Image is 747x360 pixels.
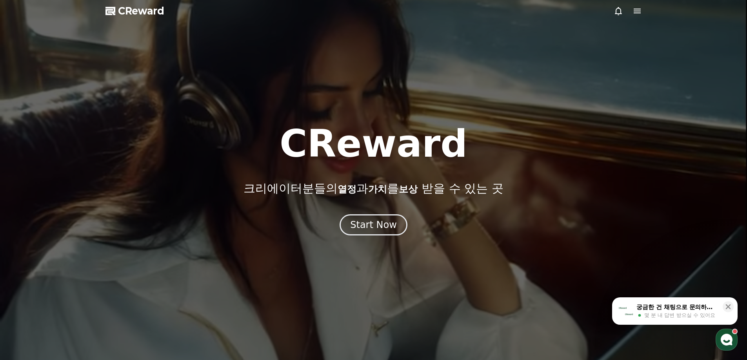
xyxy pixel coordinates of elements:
[399,184,418,195] span: 보상
[280,125,467,163] h1: CReward
[368,184,387,195] span: 가치
[118,5,164,17] span: CReward
[72,261,81,267] span: 대화
[105,5,164,17] a: CReward
[101,248,151,268] a: 설정
[2,248,52,268] a: 홈
[121,260,131,266] span: 설정
[338,184,356,195] span: 열정
[340,214,407,235] button: Start Now
[244,181,503,195] p: 크리에이터분들의 과 를 받을 수 있는 곳
[350,219,397,231] div: Start Now
[52,248,101,268] a: 대화
[340,222,407,230] a: Start Now
[25,260,29,266] span: 홈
